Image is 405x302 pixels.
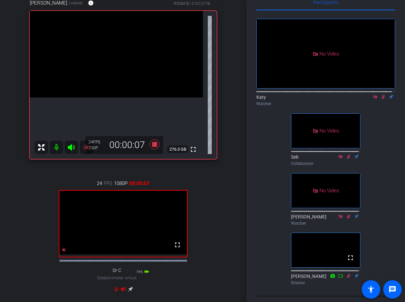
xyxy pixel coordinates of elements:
[388,285,396,293] mat-icon: message
[129,180,150,187] span: 00:00:07
[319,128,339,134] span: No Video
[291,280,360,286] div: Director
[89,139,105,145] div: 24
[144,269,149,274] mat-icon: battery_std
[319,51,339,57] span: No Video
[111,276,136,280] span: iPhone 16 Plus
[136,270,143,274] span: 75%
[97,275,136,281] span: Subject
[104,180,112,187] span: FPS
[114,180,128,187] span: 1080P
[97,180,102,187] span: 24
[113,268,121,273] span: Dr C
[291,220,360,226] div: Watcher
[89,145,105,151] div: 720P
[291,154,360,167] div: Seb
[167,145,189,153] span: 276.3 GB
[256,94,395,107] div: Katy
[69,1,83,6] span: Chrome
[291,213,360,226] div: [PERSON_NAME]
[105,139,149,151] div: 00:00:07
[173,241,181,249] mat-icon: fullscreen
[174,1,210,7] div: ROOM ID: 21012178
[110,276,111,280] span: -
[291,161,360,167] div: Collaborator
[367,285,375,293] mat-icon: accessibility
[319,187,339,193] span: No Video
[93,140,100,144] span: FPS
[291,273,360,286] div: [PERSON_NAME]
[347,254,354,262] mat-icon: fullscreen
[189,145,197,153] mat-icon: fullscreen
[256,101,395,107] div: Watcher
